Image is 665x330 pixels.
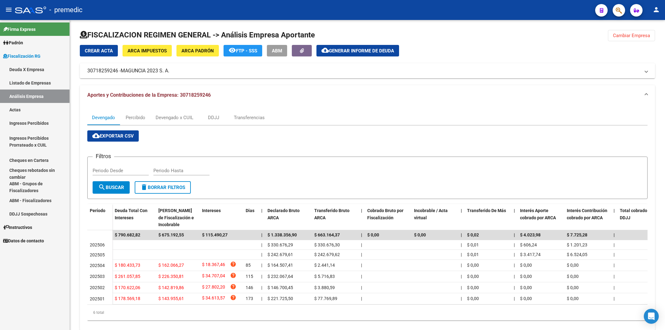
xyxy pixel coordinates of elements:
[115,274,140,279] span: $ 261.057,85
[414,208,448,220] span: Incobrable / Acta virtual
[520,296,532,301] span: $ 0,00
[236,48,257,54] span: FTP - SSS
[329,48,394,54] span: Generar informe de deuda
[314,285,335,290] span: $ 3.880,59
[267,232,297,237] span: $ 1.338.356,90
[567,208,607,220] span: Interés Contribución cobrado por ARCA
[158,232,184,237] span: $ 675.192,55
[514,285,515,290] span: |
[617,204,664,231] datatable-header-cell: Total cobrado Sin DDJJ
[93,181,130,194] button: Buscar
[80,30,315,40] h1: FISCALIZACION REGIMEN GENERAL -> Análisis Empresa Aportante
[246,274,253,279] span: 115
[267,45,287,56] button: ABM
[314,242,340,247] span: $ 330.676,30
[614,208,615,213] span: |
[246,208,254,213] span: Dias
[202,232,228,237] span: $ 115.490,27
[518,204,564,231] datatable-header-cell: Interés Aporte cobrado por ARCA
[90,296,105,301] span: 202501
[467,274,479,279] span: $ 0,00
[115,285,140,290] span: $ 170.622,06
[158,285,184,290] span: $ 142.819,86
[158,208,194,227] span: [PERSON_NAME] de Fiscalización e Incobrable
[314,263,335,268] span: $ 2.441,14
[261,274,262,279] span: |
[461,285,462,290] span: |
[467,252,479,257] span: $ 0,01
[90,263,105,268] span: 202504
[261,252,262,257] span: |
[520,252,541,257] span: $ 3.417,74
[361,232,362,237] span: |
[140,183,148,191] mat-icon: delete
[520,242,537,247] span: $ 606,24
[3,53,41,60] span: Fiscalización RG
[511,204,518,231] datatable-header-cell: |
[614,296,614,301] span: |
[267,296,293,301] span: $ 221.725,50
[202,208,221,213] span: Intereses
[200,204,243,231] datatable-header-cell: Intereses
[158,274,184,279] span: $ 226.350,81
[314,252,340,257] span: $ 242.679,62
[467,296,479,301] span: $ 0,00
[267,263,293,268] span: $ 164.507,41
[458,204,465,231] datatable-header-cell: |
[567,285,579,290] span: $ 0,00
[653,6,660,13] mat-icon: person
[246,296,253,301] span: 173
[611,204,617,231] datatable-header-cell: |
[176,45,219,56] button: ARCA Padrón
[520,232,541,237] span: $ 4.023,98
[613,33,650,38] span: Cambiar Empresa
[128,48,167,54] span: ARCA Impuestos
[614,274,614,279] span: |
[272,48,282,54] span: ABM
[92,132,100,139] mat-icon: cloud_download
[514,252,515,257] span: |
[267,208,300,220] span: Declarado Bruto ARCA
[80,45,118,56] button: Crear Acta
[80,63,655,78] mat-expansion-panel-header: 30718259246 -MAGUNCIA 2023 S. A.
[520,263,532,268] span: $ 0,00
[98,183,106,191] mat-icon: search
[461,208,462,213] span: |
[202,261,225,269] span: $ 18.367,46
[608,30,655,41] button: Cambiar Empresa
[267,285,293,290] span: $ 146.700,45
[359,204,365,231] datatable-header-cell: |
[267,242,293,247] span: $ 330.676,29
[3,39,23,46] span: Padrón
[112,204,156,231] datatable-header-cell: Deuda Total Con Intereses
[158,296,184,301] span: $ 143.955,61
[614,252,614,257] span: |
[115,263,140,268] span: $ 180.433,73
[98,185,124,190] span: Buscar
[267,274,293,279] span: $ 232.067,64
[121,67,169,74] span: MAGUNCIA 2023 S. A.
[3,237,44,244] span: Datos de contacto
[265,204,312,231] datatable-header-cell: Declarado Bruto ARCA
[126,114,145,121] div: Percibido
[85,48,113,54] span: Crear Acta
[520,274,532,279] span: $ 0,00
[208,114,219,121] div: DDJJ
[87,92,211,98] span: Aportes y Contribuciones de la Empresa: 30718259246
[87,130,139,142] button: Exportar CSV
[520,285,532,290] span: $ 0,00
[614,242,614,247] span: |
[367,208,403,220] span: Cobrado Bruto por Fiscalización
[514,232,515,237] span: |
[361,263,362,268] span: |
[92,114,115,121] div: Devengado
[461,263,462,268] span: |
[467,232,479,237] span: $ 0,02
[467,242,479,247] span: $ 0,01
[261,242,262,247] span: |
[461,242,462,247] span: |
[202,272,225,281] span: $ 34.707,04
[115,296,140,301] span: $ 178.569,18
[412,204,458,231] datatable-header-cell: Incobrable / Acta virtual
[465,204,511,231] datatable-header-cell: Transferido De Más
